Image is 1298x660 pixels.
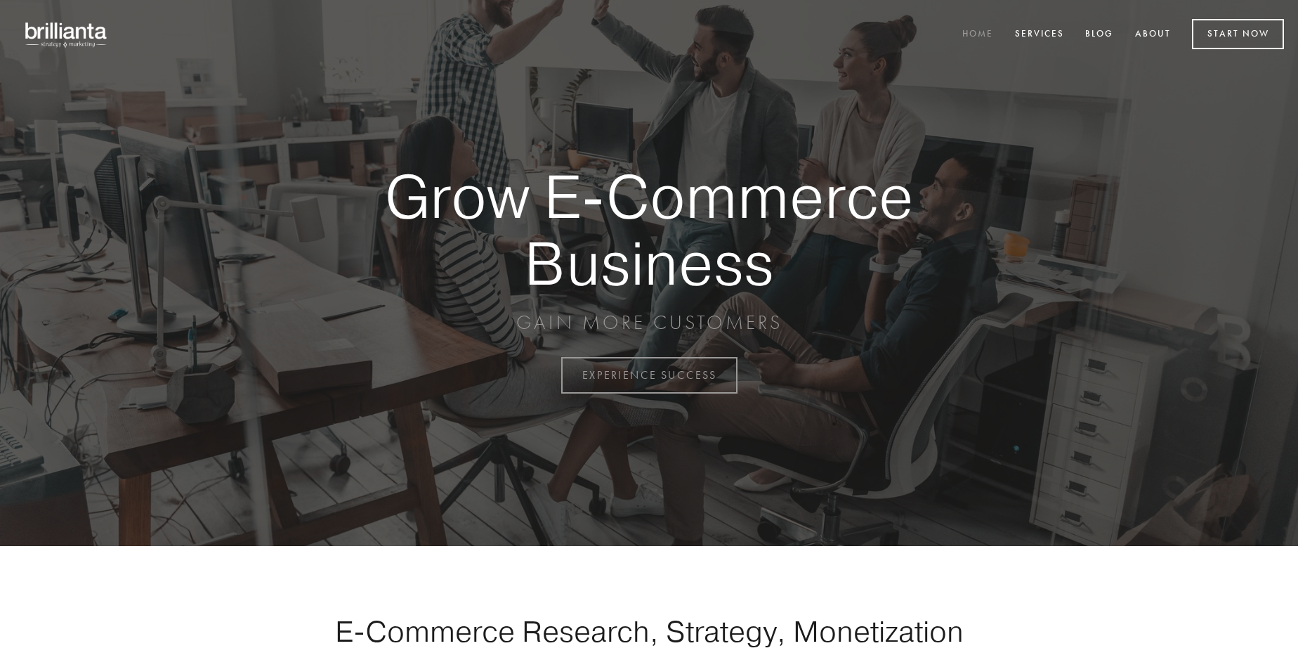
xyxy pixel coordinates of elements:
strong: Grow E-Commerce Business [336,163,962,296]
a: Blog [1076,23,1122,46]
a: Home [953,23,1002,46]
p: GAIN MORE CUSTOMERS [336,310,962,335]
a: Start Now [1192,19,1284,49]
img: brillianta - research, strategy, marketing [14,14,119,55]
a: EXPERIENCE SUCCESS [561,357,737,394]
a: Services [1006,23,1073,46]
a: About [1126,23,1180,46]
h1: E-Commerce Research, Strategy, Monetization [291,614,1007,649]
